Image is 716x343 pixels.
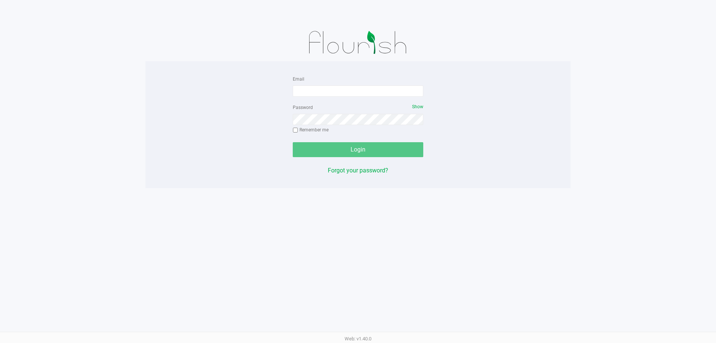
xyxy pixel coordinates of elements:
button: Forgot your password? [328,166,388,175]
label: Password [293,104,313,111]
input: Remember me [293,128,298,133]
span: Web: v1.40.0 [345,336,371,342]
label: Email [293,76,304,82]
label: Remember me [293,127,329,133]
span: Show [412,104,423,109]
